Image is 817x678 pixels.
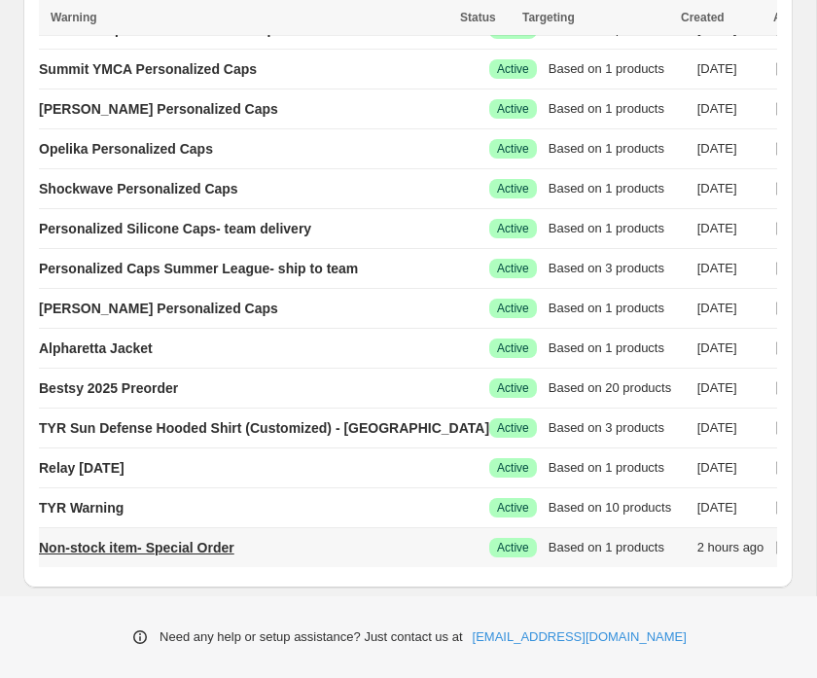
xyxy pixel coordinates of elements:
p: [PERSON_NAME] Personalized Caps [39,99,278,119]
span: Active [497,380,529,396]
div: [DATE] [697,139,764,159]
div: Based on 1 products [549,59,686,79]
span: Active [497,500,529,516]
div: Based on 3 products [549,418,686,438]
span: Active [497,301,529,316]
div: Based on 1 products [549,339,686,358]
span: Active [497,261,529,276]
div: Based on 1 products [549,99,686,119]
div: [DATE] [697,219,764,238]
p: [PERSON_NAME] Personalized Caps [39,299,278,318]
div: [DATE] [697,418,764,438]
div: Based on 10 products [549,498,686,517]
p: Personalized Silicone Caps- team delivery [39,219,311,238]
a: [EMAIL_ADDRESS][DOMAIN_NAME] [473,627,687,647]
div: [DATE] [697,458,764,478]
p: Non-stock item- Special Order [39,538,234,557]
span: Active [497,101,529,117]
a: Alpharetta Jacket [39,333,153,364]
a: [PERSON_NAME] Personalized Caps [39,293,278,324]
div: [DATE] [697,259,764,278]
a: Personalized Silicone Caps- team delivery [39,213,311,244]
a: TYR Warning [39,492,124,523]
div: [DATE] [697,179,764,198]
span: Status [460,11,496,24]
div: Based on 20 products [549,378,686,398]
div: Based on 1 products [549,219,686,238]
div: [DATE] [697,498,764,517]
span: Created [681,11,725,24]
p: Shockwave Personalized Caps [39,179,238,198]
div: 2 hours ago [697,538,764,557]
p: TYR Warning [39,498,124,517]
span: Active [497,420,529,436]
div: [DATE] [697,339,764,358]
div: Based on 1 products [549,538,686,557]
div: [DATE] [697,99,764,119]
p: Bestsy 2025 Preorder [39,378,178,398]
a: [PERSON_NAME] Personalized Caps [39,93,278,125]
p: TYR Sun Defense Hooded Shirt (Customized) - [GEOGRAPHIC_DATA] [39,418,489,438]
span: Active [497,141,529,157]
p: Opelika Personalized Caps [39,139,213,159]
div: [DATE] [697,59,764,79]
a: Personalized Caps Summer League- ship to team [39,253,358,284]
div: Based on 1 products [549,299,686,318]
a: Bestsy 2025 Preorder [39,373,178,404]
p: Personalized Caps Summer League- ship to team [39,259,358,278]
span: Active [497,221,529,236]
p: Summit YMCA Personalized Caps [39,59,257,79]
div: Based on 3 products [549,259,686,278]
div: Based on 1 products [549,139,686,159]
span: Active [497,61,529,77]
a: Shockwave Personalized Caps [39,173,238,204]
div: Based on 1 products [549,458,686,478]
p: Relay [DATE] [39,458,124,478]
div: [DATE] [697,299,764,318]
a: Relay [DATE] [39,452,124,483]
div: [DATE] [697,378,764,398]
span: Active [497,181,529,196]
p: Alpharetta Jacket [39,339,153,358]
span: Active [497,460,529,476]
span: Active [497,340,529,356]
a: Opelika Personalized Caps [39,133,213,164]
span: Active [497,540,529,555]
span: Warning [51,11,97,24]
a: TYR Sun Defense Hooded Shirt (Customized) - [GEOGRAPHIC_DATA] [39,412,489,444]
div: Based on 1 products [549,179,686,198]
span: Targeting [522,11,575,24]
a: Non-stock item- Special Order [39,532,234,563]
a: Summit YMCA Personalized Caps [39,54,257,85]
